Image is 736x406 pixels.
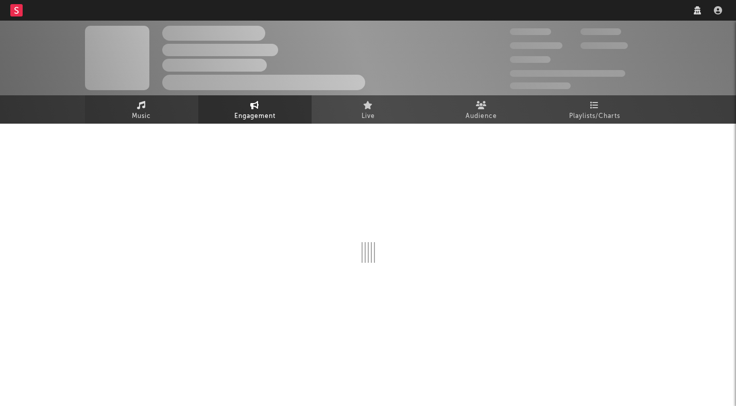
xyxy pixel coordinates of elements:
span: 1,000,000 [580,42,628,49]
span: 100,000 [580,28,621,35]
span: Audience [466,110,497,123]
span: 50,000,000 [510,42,562,49]
span: Jump Score: 85.0 [510,82,571,89]
span: 50,000,000 Monthly Listeners [510,70,625,77]
span: 300,000 [510,28,551,35]
span: Live [362,110,375,123]
span: Music [132,110,151,123]
span: 100,000 [510,56,551,63]
a: Live [312,95,425,124]
a: Audience [425,95,538,124]
span: Playlists/Charts [569,110,620,123]
a: Music [85,95,198,124]
a: Playlists/Charts [538,95,652,124]
span: Engagement [234,110,276,123]
a: Engagement [198,95,312,124]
